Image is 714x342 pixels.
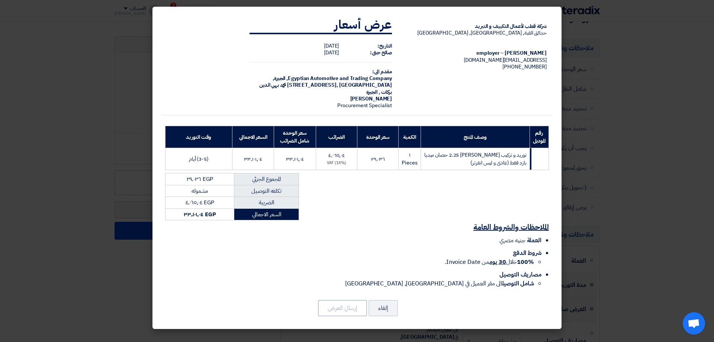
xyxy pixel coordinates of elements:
span: EGP ٤٬٠٦٥٫٠٤ [186,198,214,207]
strong: 100% [517,258,534,266]
td: الضريبة [234,197,299,209]
th: رقم الموديل [530,126,549,148]
th: وقت التوريد [165,126,232,148]
span: الجيزة, [GEOGRAPHIC_DATA] ,[STREET_ADDRESS] محمد بهي الدين بركات , الجيزة [259,74,392,96]
span: [DATE] [324,49,339,57]
td: تكلفه التوصيل [234,185,299,197]
span: توريد و تركيب [PERSON_NAME] 2.25 حصان ميديا بارد فقط (عادى و ليس انفرتر) [424,151,527,167]
strong: شامل التوصيل [502,279,534,288]
span: (3-5) أيام [189,155,209,163]
span: حدائق القبة, [GEOGRAPHIC_DATA], [GEOGRAPHIC_DATA] [417,29,547,37]
strong: صالح حتى: [370,49,392,57]
td: EGP ٢٩٬٠٣٦ [165,173,234,185]
div: (14%) VAT [319,160,354,166]
th: سعر الوحدة شامل الضرائب [274,126,316,148]
span: جنيه مصري [499,236,525,245]
th: الكمية [399,126,421,148]
span: خلال من Invoice Date. [445,258,534,266]
span: ٣٣٬١٠١٫٠٤ [286,155,304,163]
span: مشموله [192,187,208,195]
span: العملة [527,236,541,245]
span: ٢٩٬٠٣٦ [371,155,385,163]
div: شركة قطب لأعمال التكييف و التبريد [404,23,547,30]
span: [EMAIL_ADDRESS][DOMAIN_NAME] [464,56,547,64]
span: [DATE] [324,42,339,50]
li: الى مقر العميل في [GEOGRAPHIC_DATA], [GEOGRAPHIC_DATA] [165,279,534,288]
span: ١ Pieces [402,151,417,167]
span: [PHONE_NUMBER] [502,63,547,71]
td: المجموع الجزئي [234,173,299,185]
strong: عرض أسعار [334,16,392,33]
span: ٣٣٬١٠١٫٠٤ [244,155,262,163]
u: 30 يوم [489,258,506,266]
span: [PERSON_NAME] [350,95,392,103]
strong: مقدم الى: [372,68,392,76]
th: الضرائب [316,126,357,148]
span: Egyptian Automotive and Trading Company, [286,74,392,82]
span: ٤٬٠٦٥٫٠٤ [328,151,344,159]
div: [PERSON_NAME] – employer [404,50,547,57]
button: إرسال العرض [318,300,367,316]
td: السعر الاجمالي [234,208,299,220]
button: إلغاء [369,300,398,316]
span: شروط الدفع [513,249,541,258]
strong: التاريخ: [377,42,392,50]
span: Procurement Specialist [337,102,392,109]
th: سعر الوحدة [357,126,399,148]
div: دردشة مفتوحة [683,312,705,335]
span: مصاريف التوصيل [499,270,541,279]
th: السعر الاجمالي [232,126,274,148]
th: وصف المنتج [421,126,530,148]
strong: EGP ٣٣٬١٠١٫٠٤ [184,210,216,218]
u: الملاحظات والشروط العامة [473,221,549,233]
